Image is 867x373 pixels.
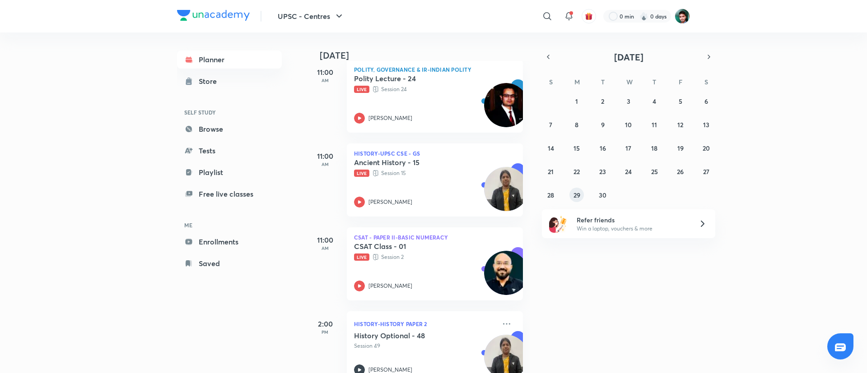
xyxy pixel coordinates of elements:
[368,198,412,206] p: [PERSON_NAME]
[569,164,584,179] button: September 22, 2025
[354,74,466,83] h5: Polity Lecture - 24
[177,142,282,160] a: Tests
[582,9,596,23] button: avatar
[673,117,688,132] button: September 12, 2025
[354,235,516,240] p: CSAT - Paper II-Basic Numeracy
[679,97,682,106] abbr: September 5, 2025
[354,170,369,177] span: Live
[354,158,466,167] h5: Ancient History - 15
[354,318,496,329] p: History-History Paper 2
[368,114,412,122] p: [PERSON_NAME]
[575,97,578,106] abbr: September 1, 2025
[577,225,688,233] p: Win a laptop, vouchers & more
[653,78,656,86] abbr: Thursday
[177,163,282,181] a: Playlist
[354,85,496,94] p: Session 24
[651,144,657,152] abbr: September 18, 2025
[703,167,709,176] abbr: September 27, 2025
[354,253,496,262] p: Session 2
[596,117,610,132] button: September 9, 2025
[621,94,636,108] button: September 3, 2025
[307,245,343,251] p: AM
[704,78,708,86] abbr: Saturday
[354,342,496,350] p: Session 49
[177,120,282,138] a: Browse
[699,164,713,179] button: September 27, 2025
[549,215,567,233] img: referral
[320,50,532,61] h4: [DATE]
[555,51,703,63] button: [DATE]
[177,105,282,120] h6: SELF STUDY
[354,67,516,72] p: Polity, Governance & IR-Indian Polity
[621,141,636,155] button: September 17, 2025
[548,144,554,152] abbr: September 14, 2025
[677,120,683,129] abbr: September 12, 2025
[653,97,656,106] abbr: September 4, 2025
[625,120,632,129] abbr: September 10, 2025
[569,141,584,155] button: September 15, 2025
[621,164,636,179] button: September 24, 2025
[307,318,343,329] h5: 2:00
[199,76,222,87] div: Store
[177,217,282,233] h6: ME
[647,117,662,132] button: September 11, 2025
[548,167,554,176] abbr: September 21, 2025
[549,78,553,86] abbr: Sunday
[307,78,343,83] p: AM
[574,78,580,86] abbr: Monday
[368,282,412,290] p: [PERSON_NAME]
[307,151,343,161] h5: 11:00
[307,67,343,78] h5: 11:00
[547,191,554,199] abbr: September 28, 2025
[307,235,343,245] h5: 11:00
[569,188,584,202] button: September 29, 2025
[599,191,606,199] abbr: September 30, 2025
[699,94,713,108] button: September 6, 2025
[673,94,688,108] button: September 5, 2025
[569,94,584,108] button: September 1, 2025
[639,12,648,21] img: streak
[177,51,282,69] a: Planner
[177,254,282,272] a: Saved
[614,51,643,63] span: [DATE]
[596,141,610,155] button: September 16, 2025
[673,164,688,179] button: September 26, 2025
[601,120,605,129] abbr: September 9, 2025
[354,151,516,156] p: History-UPSC CSE - GS
[544,188,558,202] button: September 28, 2025
[601,97,604,106] abbr: September 2, 2025
[652,120,657,129] abbr: September 11, 2025
[177,233,282,251] a: Enrollments
[272,7,350,25] button: UPSC - Centres
[599,167,606,176] abbr: September 23, 2025
[675,9,690,24] img: Avinash Gupta
[596,94,610,108] button: September 2, 2025
[679,78,682,86] abbr: Friday
[677,144,684,152] abbr: September 19, 2025
[177,185,282,203] a: Free live classes
[307,329,343,335] p: PM
[354,331,466,340] h5: History Optional - 48
[600,144,606,152] abbr: September 16, 2025
[651,167,658,176] abbr: September 25, 2025
[569,117,584,132] button: September 8, 2025
[625,167,632,176] abbr: September 24, 2025
[703,144,710,152] abbr: September 20, 2025
[673,141,688,155] button: September 19, 2025
[585,12,593,20] img: avatar
[544,141,558,155] button: September 14, 2025
[627,97,630,106] abbr: September 3, 2025
[544,117,558,132] button: September 7, 2025
[575,120,578,129] abbr: September 8, 2025
[177,10,250,21] img: Company Logo
[577,215,688,225] h6: Refer friends
[596,164,610,179] button: September 23, 2025
[647,164,662,179] button: September 25, 2025
[573,167,580,176] abbr: September 22, 2025
[573,144,580,152] abbr: September 15, 2025
[677,167,684,176] abbr: September 26, 2025
[177,72,282,90] a: Store
[354,169,496,178] p: Session 15
[626,78,633,86] abbr: Wednesday
[699,141,713,155] button: September 20, 2025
